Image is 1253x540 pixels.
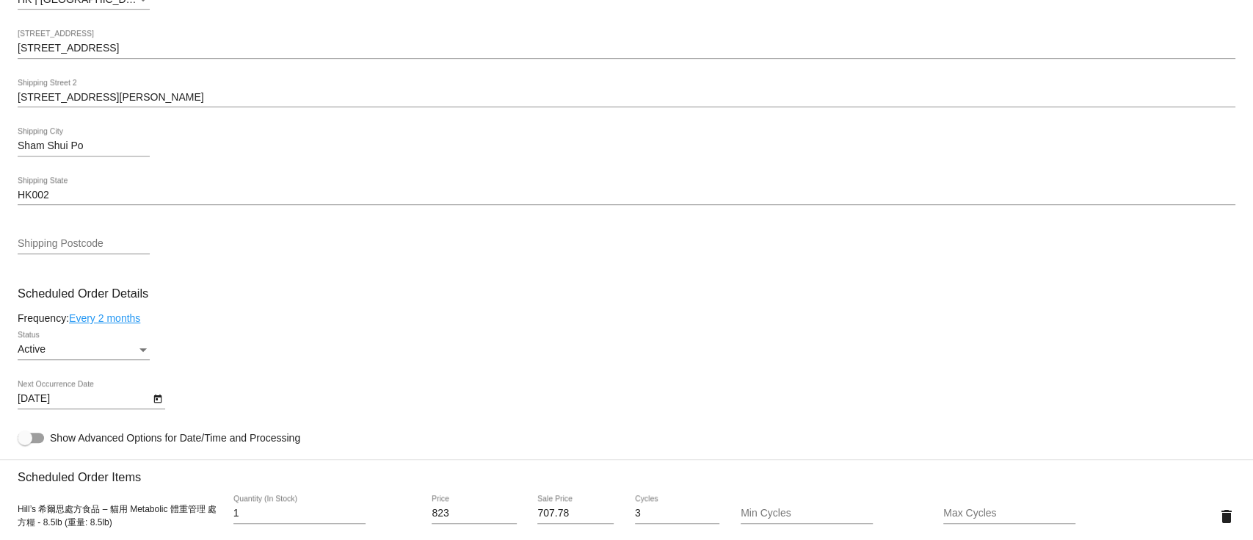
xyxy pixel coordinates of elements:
span: Hill’s 希爾思處方食品 – 貓用 Metabolic 體重管理 處方糧 - 8.5lb (重量: 8.5lb) [18,504,217,528]
a: Every 2 months [69,312,140,324]
input: Shipping State [18,190,1235,201]
h3: Scheduled Order Details [18,287,1235,300]
mat-select: Status [18,344,150,356]
span: Show Advanced Options for Date/Time and Processing [50,431,300,445]
mat-icon: delete [1218,508,1235,525]
button: Open calendar [150,390,165,406]
input: Shipping Postcode [18,238,150,250]
input: Min Cycles [741,508,873,519]
span: Active [18,343,46,355]
input: Next Occurrence Date [18,393,150,405]
h3: Scheduled Order Items [18,459,1235,484]
input: Price [432,508,516,519]
input: Shipping Street 1 [18,43,1235,54]
div: Frequency: [18,312,1235,324]
input: Quantity (In Stock) [233,508,366,519]
input: Shipping City [18,140,150,152]
input: Max Cycles [943,508,1075,519]
input: Shipping Street 2 [18,92,1235,104]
